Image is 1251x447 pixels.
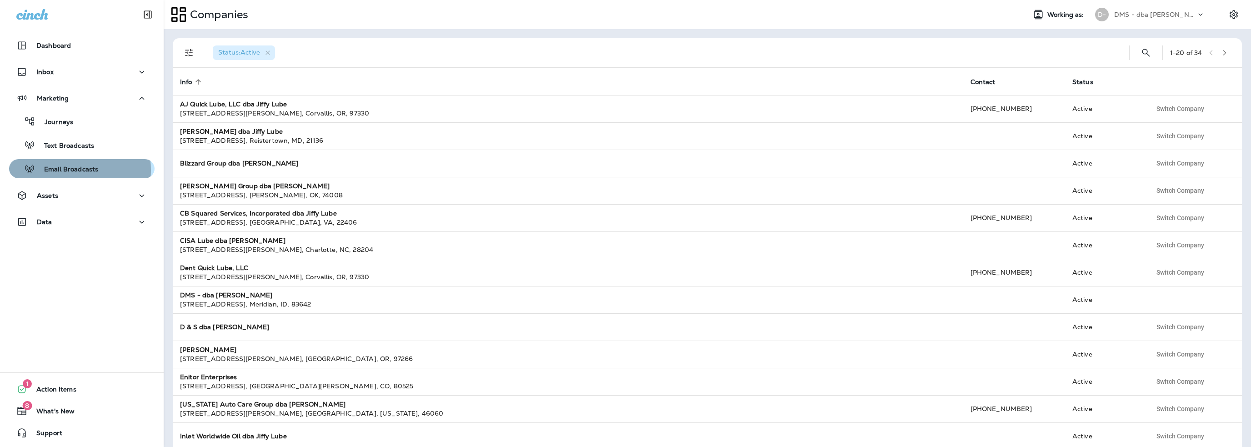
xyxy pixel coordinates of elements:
[180,291,272,299] strong: DMS - dba [PERSON_NAME]
[1151,429,1209,443] button: Switch Company
[9,159,155,178] button: Email Broadcasts
[180,400,345,408] strong: [US_STATE] Auto Care Group dba [PERSON_NAME]
[1151,102,1209,116] button: Switch Company
[1156,324,1204,330] span: Switch Company
[180,44,198,62] button: Filters
[963,204,1065,231] td: [PHONE_NUMBER]
[135,5,160,24] button: Collapse Sidebar
[180,218,956,227] div: [STREET_ADDRESS] , [GEOGRAPHIC_DATA] , VA , 22406
[1156,187,1204,194] span: Switch Company
[9,186,155,205] button: Assets
[180,209,337,217] strong: CB Squared Services, Incorporated dba Jiffy Lube
[1065,231,1144,259] td: Active
[963,259,1065,286] td: [PHONE_NUMBER]
[1156,242,1204,248] span: Switch Company
[1151,184,1209,197] button: Switch Company
[22,401,32,410] span: 8
[1151,266,1209,279] button: Switch Company
[1065,95,1144,122] td: Active
[35,166,98,174] p: Email Broadcasts
[1151,156,1209,170] button: Switch Company
[180,78,204,86] span: Info
[36,42,71,49] p: Dashboard
[180,264,248,272] strong: Dent Quick Lube, LLC
[213,45,275,60] div: Status:Active
[180,346,236,354] strong: [PERSON_NAME]
[27,386,76,397] span: Action Items
[1065,122,1144,150] td: Active
[180,236,285,245] strong: CISA Lube dba [PERSON_NAME]
[180,272,956,281] div: [STREET_ADDRESS][PERSON_NAME] , Corvallis , OR , 97330
[180,78,192,86] span: Info
[1151,129,1209,143] button: Switch Company
[35,118,73,127] p: Journeys
[1156,406,1204,412] span: Switch Company
[1072,78,1093,86] span: Status
[1151,375,1209,388] button: Switch Company
[1065,286,1144,313] td: Active
[1156,378,1204,385] span: Switch Company
[180,382,956,391] div: [STREET_ADDRESS] , [GEOGRAPHIC_DATA][PERSON_NAME] , CO , 80525
[1151,402,1209,416] button: Switch Company
[180,354,956,363] div: [STREET_ADDRESS][PERSON_NAME] , [GEOGRAPHIC_DATA] , OR , 97266
[1072,78,1105,86] span: Status
[180,100,287,108] strong: AJ Quick Lube, LLC dba Jiffy Lube
[1065,368,1144,395] td: Active
[27,429,62,440] span: Support
[9,63,155,81] button: Inbox
[971,78,996,86] span: Contact
[180,323,269,331] strong: D & S dba [PERSON_NAME]
[218,48,260,56] span: Status : Active
[1151,238,1209,252] button: Switch Company
[1156,269,1204,276] span: Switch Company
[963,95,1065,122] td: [PHONE_NUMBER]
[27,407,75,418] span: What's New
[180,109,956,118] div: [STREET_ADDRESS][PERSON_NAME] , Corvallis , OR , 97330
[180,182,330,190] strong: [PERSON_NAME] Group dba [PERSON_NAME]
[1156,133,1204,139] span: Switch Company
[1065,259,1144,286] td: Active
[37,95,69,102] p: Marketing
[180,300,956,309] div: [STREET_ADDRESS] , Meridian , ID , 83642
[180,373,237,381] strong: Enitor Enterprises
[1137,44,1155,62] button: Search Companies
[180,432,287,440] strong: Inlet Worldwide Oil dba Jiffy Lube
[971,78,1007,86] span: Contact
[1065,341,1144,368] td: Active
[9,36,155,55] button: Dashboard
[35,142,94,151] p: Text Broadcasts
[1156,160,1204,166] span: Switch Company
[1170,49,1202,56] div: 1 - 20 of 34
[9,89,155,107] button: Marketing
[963,395,1065,422] td: [PHONE_NUMBER]
[180,409,956,418] div: [STREET_ADDRESS][PERSON_NAME] , [GEOGRAPHIC_DATA] , [US_STATE] , 46060
[23,379,32,388] span: 1
[1065,177,1144,204] td: Active
[180,127,283,136] strong: [PERSON_NAME] dba Jiffy Lube
[1156,433,1204,439] span: Switch Company
[1114,11,1196,18] p: DMS - dba [PERSON_NAME]
[9,213,155,231] button: Data
[1151,320,1209,334] button: Switch Company
[1156,351,1204,357] span: Switch Company
[9,380,155,398] button: 1Action Items
[1047,11,1086,19] span: Working as:
[37,192,58,199] p: Assets
[1065,313,1144,341] td: Active
[1095,8,1109,21] div: D-
[9,136,155,155] button: Text Broadcasts
[1065,150,1144,177] td: Active
[1156,105,1204,112] span: Switch Company
[9,424,155,442] button: Support
[180,136,956,145] div: [STREET_ADDRESS] , Reistertown , MD , 21136
[180,245,956,254] div: [STREET_ADDRESS][PERSON_NAME] , Charlotte , NC , 28204
[180,191,956,200] div: [STREET_ADDRESS] , [PERSON_NAME] , OK , 74008
[1065,395,1144,422] td: Active
[1151,211,1209,225] button: Switch Company
[1226,6,1242,23] button: Settings
[9,112,155,131] button: Journeys
[1156,215,1204,221] span: Switch Company
[186,8,248,21] p: Companies
[1065,204,1144,231] td: Active
[1151,347,1209,361] button: Switch Company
